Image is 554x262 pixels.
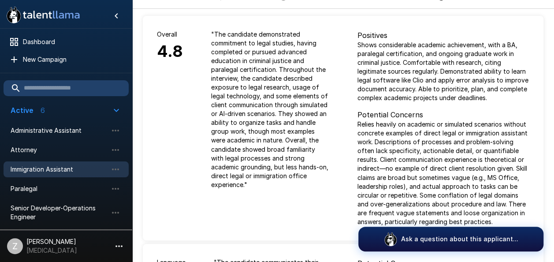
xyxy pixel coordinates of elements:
button: Ask a question about this applicant... [358,227,543,251]
h6: 4.8 [157,39,183,64]
p: Ask a question about this applicant... [401,235,518,243]
p: Potential Concerns [357,109,530,120]
p: " The candidate demonstrated commitment to legal studies, having completed or pursued advanced ed... [211,30,329,189]
p: Overall [157,30,183,39]
p: Relies heavily on academic or simulated scenarios without concrete examples of direct legal or im... [357,120,530,226]
img: logo_glasses@2x.png [383,232,398,246]
p: Shows considerable academic achievement, with a BA, paralegal certification, and ongoing graduate... [357,41,530,102]
p: Positives [357,30,530,41]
